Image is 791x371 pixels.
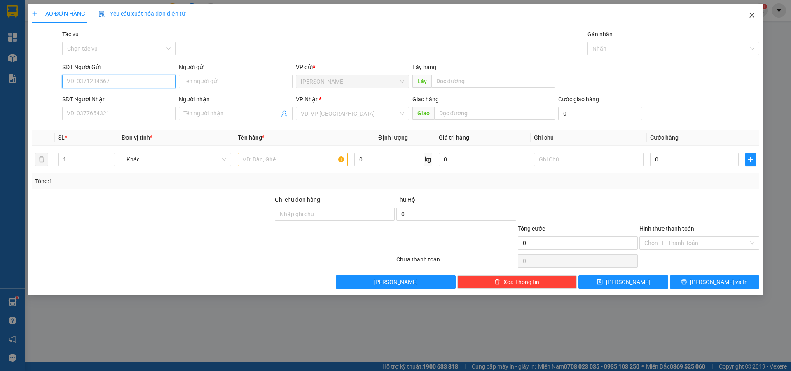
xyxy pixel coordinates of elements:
span: Gia Nghĩa [301,75,404,88]
div: VP gửi [296,63,409,72]
span: SL [58,134,65,141]
label: Tác vụ [62,31,79,37]
button: printer[PERSON_NAME] và In [670,275,759,289]
div: Tổng: 1 [35,177,305,186]
div: SĐT Người Nhận [62,95,176,104]
span: close [749,12,755,19]
span: Tổng cước [518,225,545,232]
input: Ghi Chú [534,153,644,166]
input: VD: Bàn, Ghế [238,153,347,166]
span: printer [681,279,687,285]
input: Cước giao hàng [558,107,642,120]
button: delete [35,153,48,166]
label: Gán nhãn [587,31,613,37]
span: [PERSON_NAME] [606,278,650,287]
div: Chưa thanh toán [395,255,517,269]
span: kg [424,153,432,166]
span: save [597,279,603,285]
button: deleteXóa Thông tin [457,275,577,289]
input: Dọc đường [431,75,555,88]
span: Lấy [412,75,431,88]
label: Hình thức thanh toán [639,225,694,232]
div: Người nhận [179,95,292,104]
span: Thu Hộ [396,196,415,203]
span: Giá trị hàng [439,134,469,141]
span: TẠO ĐƠN HÀNG [32,10,85,17]
span: Giao hàng [412,96,439,103]
button: save[PERSON_NAME] [578,275,668,289]
span: plus [32,11,37,16]
button: Close [740,4,763,27]
span: Tên hàng [238,134,264,141]
button: plus [745,153,756,166]
span: Cước hàng [650,134,679,141]
span: plus [746,156,756,163]
input: 0 [439,153,527,166]
span: Giao [412,107,434,120]
img: icon [98,11,105,17]
span: user-add [281,110,288,117]
div: Người gửi [179,63,292,72]
th: Ghi chú [531,130,647,146]
span: Đơn vị tính [122,134,152,141]
div: SĐT Người Gửi [62,63,176,72]
span: Định lượng [379,134,408,141]
input: Ghi chú đơn hàng [275,208,395,221]
span: [PERSON_NAME] [374,278,418,287]
label: Cước giao hàng [558,96,599,103]
label: Ghi chú đơn hàng [275,196,320,203]
span: [PERSON_NAME] và In [690,278,748,287]
span: Lấy hàng [412,64,436,70]
span: delete [494,279,500,285]
span: Xóa Thông tin [503,278,539,287]
span: VP Nhận [296,96,319,103]
span: Yêu cầu xuất hóa đơn điện tử [98,10,185,17]
span: Khác [126,153,226,166]
button: [PERSON_NAME] [336,275,456,289]
input: Dọc đường [434,107,555,120]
